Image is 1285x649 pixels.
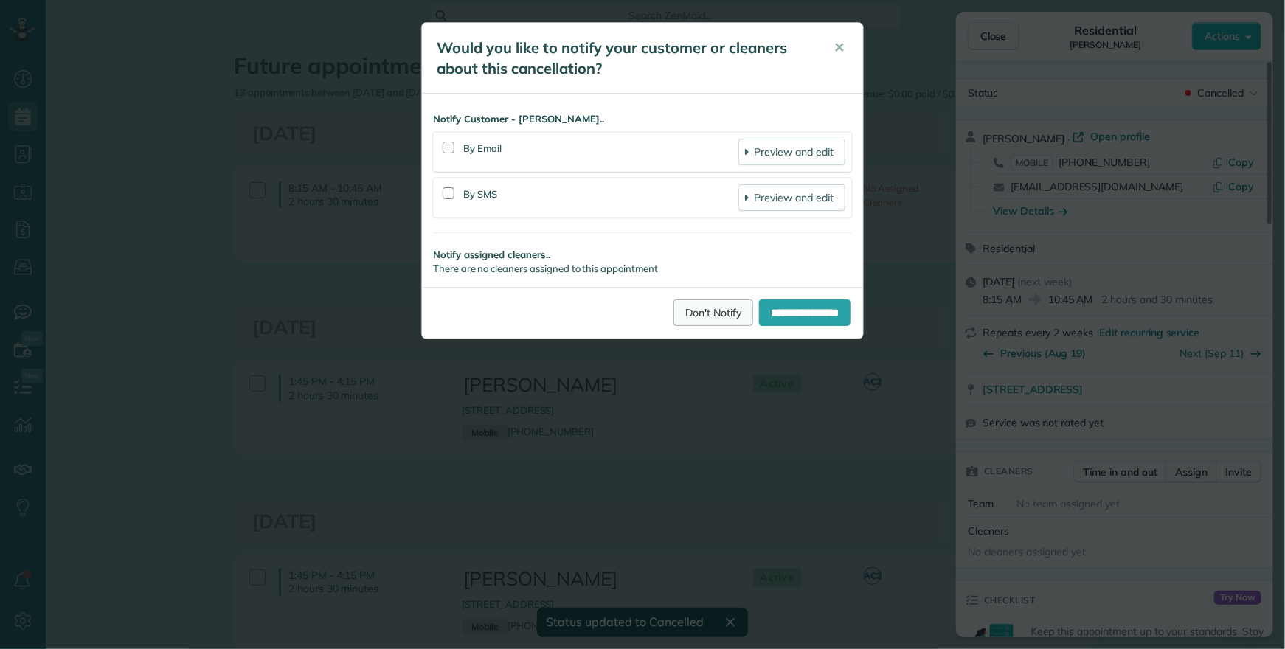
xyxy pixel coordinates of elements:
[738,139,845,165] a: Preview and edit
[433,112,852,126] strong: Notify Customer - [PERSON_NAME]..
[463,139,738,165] div: By Email
[738,184,845,211] a: Preview and edit
[673,299,753,326] a: Don't Notify
[433,263,658,274] span: There are no cleaners assigned to this appointment
[437,38,813,79] h5: Would you like to notify your customer or cleaners about this cancellation?
[463,184,738,211] div: By SMS
[834,39,845,56] span: ✕
[433,248,852,262] strong: Notify assigned cleaners..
